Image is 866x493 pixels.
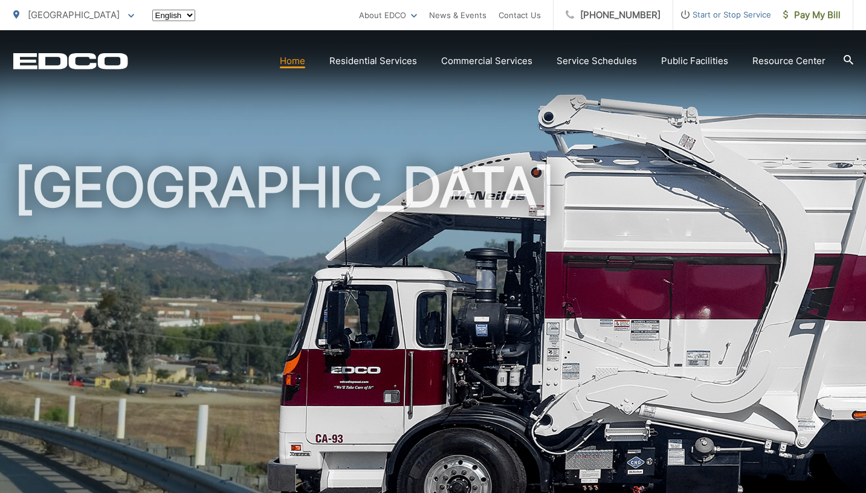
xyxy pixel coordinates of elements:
[557,54,637,68] a: Service Schedules
[329,54,417,68] a: Residential Services
[783,8,841,22] span: Pay My Bill
[752,54,826,68] a: Resource Center
[152,10,195,21] select: Select a language
[28,9,120,21] span: [GEOGRAPHIC_DATA]
[499,8,541,22] a: Contact Us
[359,8,417,22] a: About EDCO
[429,8,486,22] a: News & Events
[661,54,728,68] a: Public Facilities
[280,54,305,68] a: Home
[13,53,128,69] a: EDCD logo. Return to the homepage.
[441,54,532,68] a: Commercial Services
